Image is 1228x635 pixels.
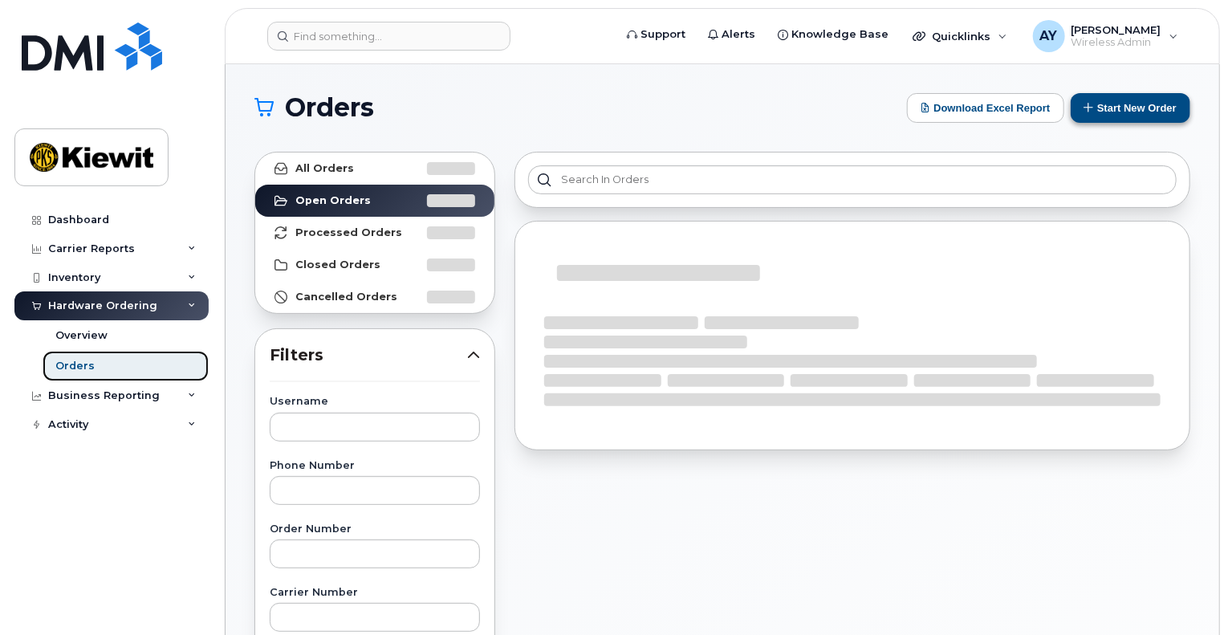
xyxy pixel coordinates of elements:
[907,93,1064,123] button: Download Excel Report
[255,217,494,249] a: Processed Orders
[255,281,494,313] a: Cancelled Orders
[270,344,467,367] span: Filters
[1071,93,1190,123] button: Start New Order
[255,153,494,185] a: All Orders
[528,165,1177,194] input: Search in orders
[295,162,354,175] strong: All Orders
[255,249,494,281] a: Closed Orders
[295,226,402,239] strong: Processed Orders
[270,461,480,471] label: Phone Number
[255,185,494,217] a: Open Orders
[270,588,480,598] label: Carrier Number
[1158,565,1216,623] iframe: Messenger Launcher
[270,397,480,407] label: Username
[285,96,374,120] span: Orders
[295,258,380,271] strong: Closed Orders
[295,194,371,207] strong: Open Orders
[270,524,480,535] label: Order Number
[295,291,397,303] strong: Cancelled Orders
